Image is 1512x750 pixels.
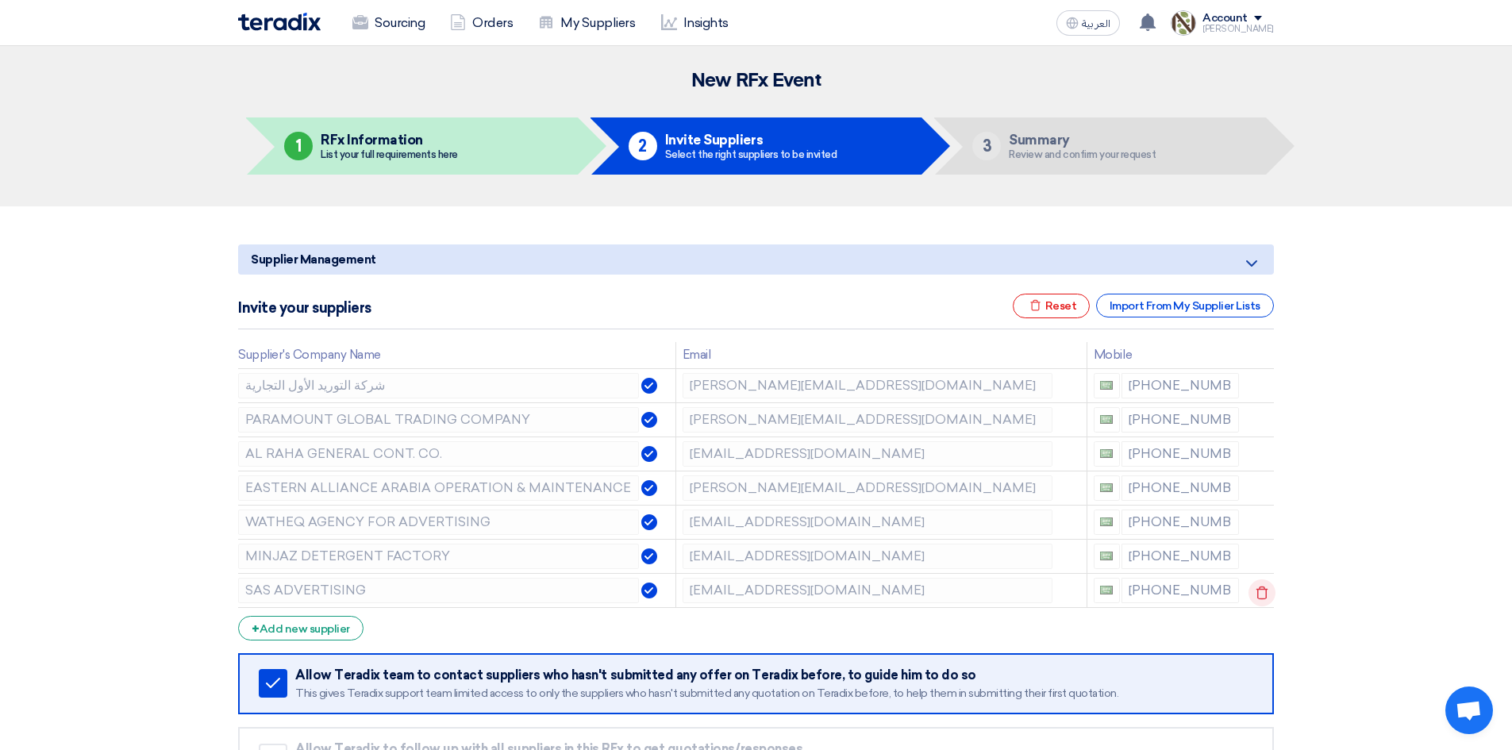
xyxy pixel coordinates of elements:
img: Verified Account [641,583,657,598]
h2: New RFx Event [238,70,1274,92]
div: Review and confirm your request [1009,149,1156,160]
a: Orders [437,6,525,40]
div: Import From My Supplier Lists [1096,294,1274,317]
input: Supplier Name [238,407,639,433]
div: Reset [1013,294,1091,318]
input: Email [683,475,1052,501]
div: Account [1202,12,1248,25]
h5: Supplier Management [238,244,1274,275]
img: Verified Account [641,378,657,394]
img: Screenshot___1756930143446.png [1171,10,1196,36]
div: 2 [629,132,657,160]
span: + [252,621,260,637]
input: Supplier Name [238,544,639,569]
h5: Invite your suppliers [238,300,371,316]
img: Verified Account [641,548,657,564]
input: Email [683,407,1052,433]
input: Supplier Name [238,373,639,398]
img: Teradix logo [238,13,321,31]
span: العربية [1082,18,1110,29]
a: Sourcing [340,6,437,40]
th: Supplier's Company Name [238,342,675,368]
div: This gives Teradix support team limited access to only the suppliers who hasn't submitted any quo... [295,687,1252,701]
div: Select the right suppliers to be invited [665,149,837,160]
input: Email [683,578,1052,603]
div: Add new supplier [238,616,364,640]
input: Supplier Name [238,578,639,603]
div: [PERSON_NAME] [1202,25,1274,33]
h5: RFx Information [321,133,458,147]
h5: Invite Suppliers [665,133,837,147]
input: Email [683,544,1052,569]
img: Verified Account [641,514,657,530]
h5: Summary [1009,133,1156,147]
th: Mobile [1087,342,1245,368]
img: Verified Account [641,446,657,462]
div: Allow Teradix team to contact suppliers who hasn't submitted any offer on Teradix before, to guid... [295,667,1252,683]
input: Supplier Name [238,510,639,535]
input: Email [683,373,1052,398]
th: Email [675,342,1087,368]
div: Open chat [1445,687,1493,734]
img: Verified Account [641,412,657,428]
button: العربية [1056,10,1120,36]
div: List your full requirements here [321,149,458,160]
a: Insights [648,6,741,40]
div: 3 [972,132,1001,160]
img: Verified Account [641,480,657,496]
div: 1 [284,132,313,160]
input: Email [683,510,1052,535]
input: Supplier Name [238,475,639,501]
a: My Suppliers [525,6,648,40]
input: Supplier Name [238,441,639,467]
input: Email [683,441,1052,467]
